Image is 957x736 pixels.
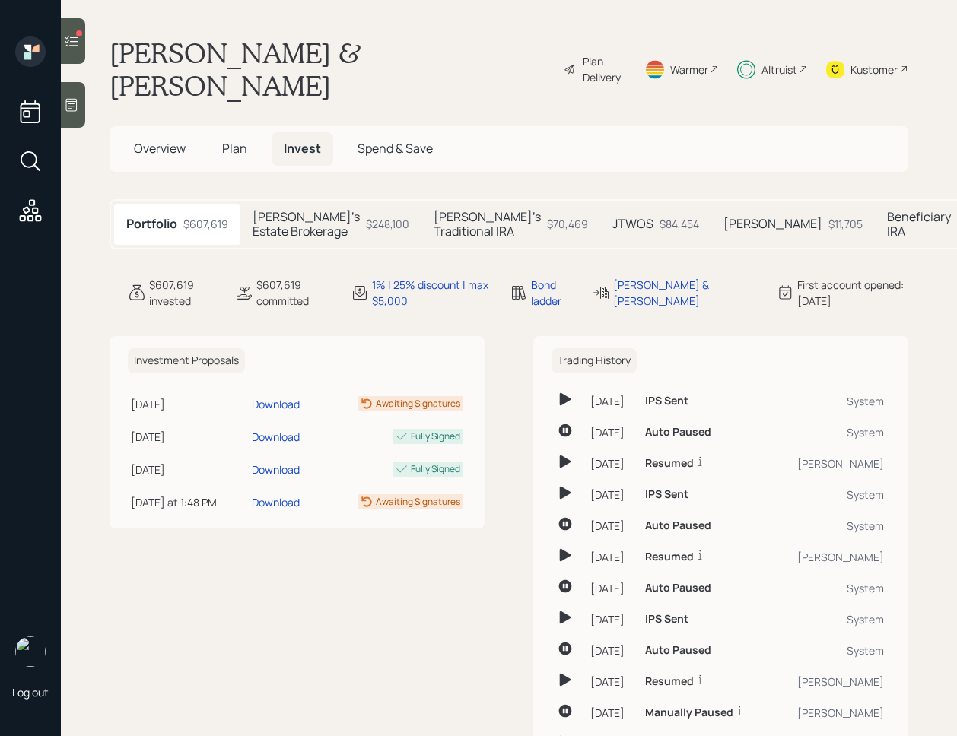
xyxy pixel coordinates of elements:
h5: [PERSON_NAME] [723,217,822,231]
div: Warmer [670,62,708,78]
div: Bond ladder [531,277,574,309]
div: Fully Signed [411,430,460,443]
div: $607,619 committed [256,277,332,309]
span: Invest [284,140,321,157]
div: Download [252,429,300,445]
div: Download [252,396,300,412]
div: Download [252,494,300,510]
div: Awaiting Signatures [376,495,460,509]
h5: Portfolio [126,217,177,231]
span: Overview [134,140,186,157]
div: [DATE] [590,518,633,534]
h6: Auto Paused [645,426,711,439]
div: [DATE] [590,705,633,721]
div: [DATE] [131,429,246,445]
h6: IPS Sent [645,395,688,408]
div: [DATE] [590,580,633,596]
div: [DATE] [590,674,633,690]
div: System [779,642,884,658]
h6: IPS Sent [645,613,688,626]
span: Plan [222,140,247,157]
div: [DATE] [590,393,633,409]
h6: Auto Paused [645,582,711,595]
h6: Resumed [645,550,694,563]
span: Spend & Save [358,140,433,157]
h6: Auto Paused [645,644,711,657]
div: $607,619 invested [149,277,217,309]
h6: Auto Paused [645,519,711,532]
div: System [779,424,884,440]
div: Kustomer [850,62,898,78]
div: System [779,487,884,503]
div: [DATE] [590,487,633,503]
h6: Resumed [645,457,694,470]
div: [DATE] [131,396,246,412]
div: [DATE] [131,462,246,477]
div: Plan Delivery [583,53,626,85]
div: $248,100 [366,216,409,232]
h5: Beneficiary IRA [887,210,951,239]
div: [PERSON_NAME] [779,549,884,565]
div: $70,469 [547,216,588,232]
h6: Resumed [645,675,694,688]
h6: IPS Sent [645,488,688,501]
img: retirable_logo.png [15,636,46,667]
h5: [PERSON_NAME]'s Traditional IRA [434,210,541,239]
div: First account opened: [DATE] [797,277,908,309]
div: $84,454 [660,216,699,232]
div: System [779,393,884,409]
div: [PERSON_NAME] [779,455,884,471]
h6: Investment Proposals [128,348,245,373]
div: [DATE] [590,611,633,627]
div: [PERSON_NAME] & [PERSON_NAME] [613,277,758,309]
div: $11,705 [828,216,863,232]
div: $607,619 [183,216,228,232]
div: [PERSON_NAME] [779,705,884,721]
div: [DATE] [590,549,633,565]
div: [DATE] [590,424,633,440]
h6: Trading History [552,348,637,373]
div: System [779,611,884,627]
div: System [779,580,884,596]
div: Download [252,462,300,477]
h1: [PERSON_NAME] & [PERSON_NAME] [110,36,552,102]
div: [DATE] [590,642,633,658]
div: [DATE] [590,455,633,471]
div: Altruist [761,62,797,78]
h5: [PERSON_NAME]'s Estate Brokerage [253,210,360,239]
h6: Manually Paused [645,706,733,719]
div: Log out [12,685,49,700]
div: 1% | 25% discount | max $5,000 [372,277,492,309]
div: System [779,518,884,534]
div: [PERSON_NAME] [779,674,884,690]
h5: JTWOS [612,217,653,231]
div: Awaiting Signatures [376,397,460,411]
div: [DATE] at 1:48 PM [131,494,246,510]
div: Fully Signed [411,462,460,476]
